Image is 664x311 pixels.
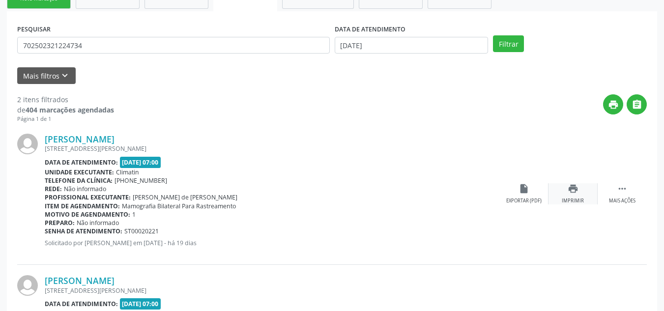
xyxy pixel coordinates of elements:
[59,70,70,81] i: keyboard_arrow_down
[45,239,499,247] p: Solicitado por [PERSON_NAME] em [DATE] - há 19 dias
[17,134,38,154] img: img
[45,168,114,176] b: Unidade executante:
[120,298,161,310] span: [DATE] 07:00
[64,185,106,193] span: Não informado
[133,193,237,201] span: [PERSON_NAME] de [PERSON_NAME]
[45,286,499,295] div: [STREET_ADDRESS][PERSON_NAME]
[17,275,38,296] img: img
[45,275,115,286] a: [PERSON_NAME]
[603,94,623,114] button: print
[45,144,499,153] div: [STREET_ADDRESS][PERSON_NAME]
[617,183,628,194] i: 
[506,198,542,204] div: Exportar (PDF)
[335,37,489,54] input: Selecione um intervalo
[493,35,524,52] button: Filtrar
[124,227,159,235] span: ST00020221
[568,183,578,194] i: print
[45,185,62,193] b: Rede:
[627,94,647,114] button: 
[17,94,114,105] div: 2 itens filtrados
[120,157,161,168] span: [DATE] 07:00
[45,210,130,219] b: Motivo de agendamento:
[77,219,119,227] span: Não informado
[17,115,114,123] div: Página 1 de 1
[45,300,118,308] b: Data de atendimento:
[45,134,115,144] a: [PERSON_NAME]
[632,99,642,110] i: 
[26,105,114,114] strong: 404 marcações agendadas
[17,22,51,37] label: PESQUISAR
[562,198,584,204] div: Imprimir
[45,176,113,185] b: Telefone da clínica:
[17,37,330,54] input: Nome, CNS
[45,202,120,210] b: Item de agendamento:
[17,105,114,115] div: de
[17,67,76,85] button: Mais filtroskeyboard_arrow_down
[132,210,136,219] span: 1
[609,198,635,204] div: Mais ações
[608,99,619,110] i: print
[45,227,122,235] b: Senha de atendimento:
[45,193,131,201] b: Profissional executante:
[45,219,75,227] b: Preparo:
[519,183,529,194] i: insert_drive_file
[45,158,118,167] b: Data de atendimento:
[122,202,236,210] span: Mamografia Bilateral Para Rastreamento
[335,22,405,37] label: DATA DE ATENDIMENTO
[116,168,139,176] span: Climatin
[115,176,167,185] span: [PHONE_NUMBER]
